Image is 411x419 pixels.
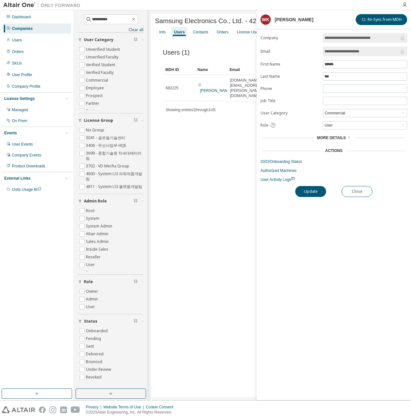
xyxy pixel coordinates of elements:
[86,222,114,230] label: System Admin
[260,123,269,128] span: Role
[50,406,56,413] img: instagram.svg
[86,84,105,92] label: Employee
[134,319,138,324] span: Clear filter
[260,86,319,91] label: Phone
[86,149,143,162] label: 3699 - 종합기술원 차세대배터리팀
[86,46,121,53] label: Unverified Student
[356,14,407,25] button: Re-Sync from MDH
[86,69,115,76] label: Verified Faculty
[71,406,80,413] img: youtube.svg
[197,65,224,75] div: Name
[86,107,95,115] label: Trial
[39,406,46,413] img: facebook.svg
[165,65,192,75] div: MDH ID
[2,406,35,413] img: altair_logo.svg
[86,343,95,350] label: Sent
[260,98,319,103] label: Job Title
[103,405,146,410] div: Website Terms of Use
[86,350,105,358] label: Delivered
[86,303,96,311] label: User
[86,230,110,238] label: Altair Admin
[86,142,127,149] label: 3406 - 무선사업부 HQE
[86,170,143,183] label: 4600 - System LSI 파워제품개발팀
[260,74,319,79] label: Last Name
[237,30,262,35] div: License Usage
[78,27,143,32] a: Clear all
[86,245,110,253] label: Inside Sales
[12,26,33,31] div: Companies
[86,215,101,222] label: System
[86,335,102,343] label: Pending
[86,76,109,84] label: Commercial
[86,100,101,107] label: Partner
[86,327,109,335] label: Onboarded
[325,148,342,153] div: Actions
[84,279,93,284] span: Role
[60,406,67,413] img: linkedin.svg
[12,49,24,54] div: Orders
[86,162,131,170] label: 3702 - VD Mecha Group
[12,107,28,112] div: Managed
[260,35,319,40] label: Company
[166,108,216,112] span: Showing entries 1 through 1 of 1
[86,373,103,381] label: Revoked
[12,187,41,192] span: Units Usage BI
[12,118,27,123] div: On Prem
[86,61,116,69] label: Verified Student
[78,33,143,47] button: User Category
[324,122,333,129] div: User
[324,110,346,117] div: Commercial
[78,113,143,128] button: License Group
[323,121,407,129] div: User
[86,53,120,61] label: Unverified Faculty
[260,177,295,182] span: User Activity Logs
[84,199,107,204] span: Admin Role
[260,62,319,67] label: First Name
[230,78,264,98] span: [DOMAIN_NAME][EMAIL_ADDRESS][PERSON_NAME][DOMAIN_NAME]
[260,159,407,164] a: SSO/Onboarding Status
[86,405,103,410] div: Privacy
[86,134,126,142] label: 3041 - 글로벌기술센터
[134,199,138,204] span: Clear filter
[323,109,407,117] div: Commercial
[86,410,177,415] p: © 2025 Altair Engineering, Inc. All Rights Reserved.
[260,14,271,25] div: WK
[86,295,99,303] label: Admin
[260,111,319,116] label: User Category
[12,61,22,66] div: SKUs
[295,186,326,197] button: Update
[84,319,97,324] span: Status
[317,136,346,140] span: More Details
[12,153,41,158] div: Company Events
[86,238,110,245] label: Sales Admin
[12,164,45,169] div: Product Downloads
[217,30,229,35] div: Orders
[260,168,407,173] a: Authorized Machines
[86,183,143,191] label: 4811 - System LSI 플랫폼개발팀
[4,176,31,181] div: External Links
[200,88,232,93] a: [PERSON_NAME]
[86,92,104,100] label: Prospect
[78,275,143,289] button: Role
[146,405,177,410] div: Cookie Consent
[3,2,84,8] img: Altair One
[163,49,190,56] span: Users (1)
[275,17,314,22] div: [PERSON_NAME]
[86,207,96,215] label: Root
[78,194,143,208] button: Admin Role
[4,130,17,136] div: Events
[260,49,319,54] label: Email
[193,30,208,35] div: Contacts
[174,30,185,35] div: Users
[86,253,102,261] label: Reseller
[86,358,104,366] label: Bounced
[12,72,32,77] div: User Profile
[4,96,35,101] div: License Settings
[12,142,33,147] div: User Events
[86,269,102,276] label: Support
[86,261,96,269] label: User
[230,65,257,75] div: Email
[12,38,22,43] div: Users
[86,366,112,373] label: Under Review
[84,37,114,42] span: User Category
